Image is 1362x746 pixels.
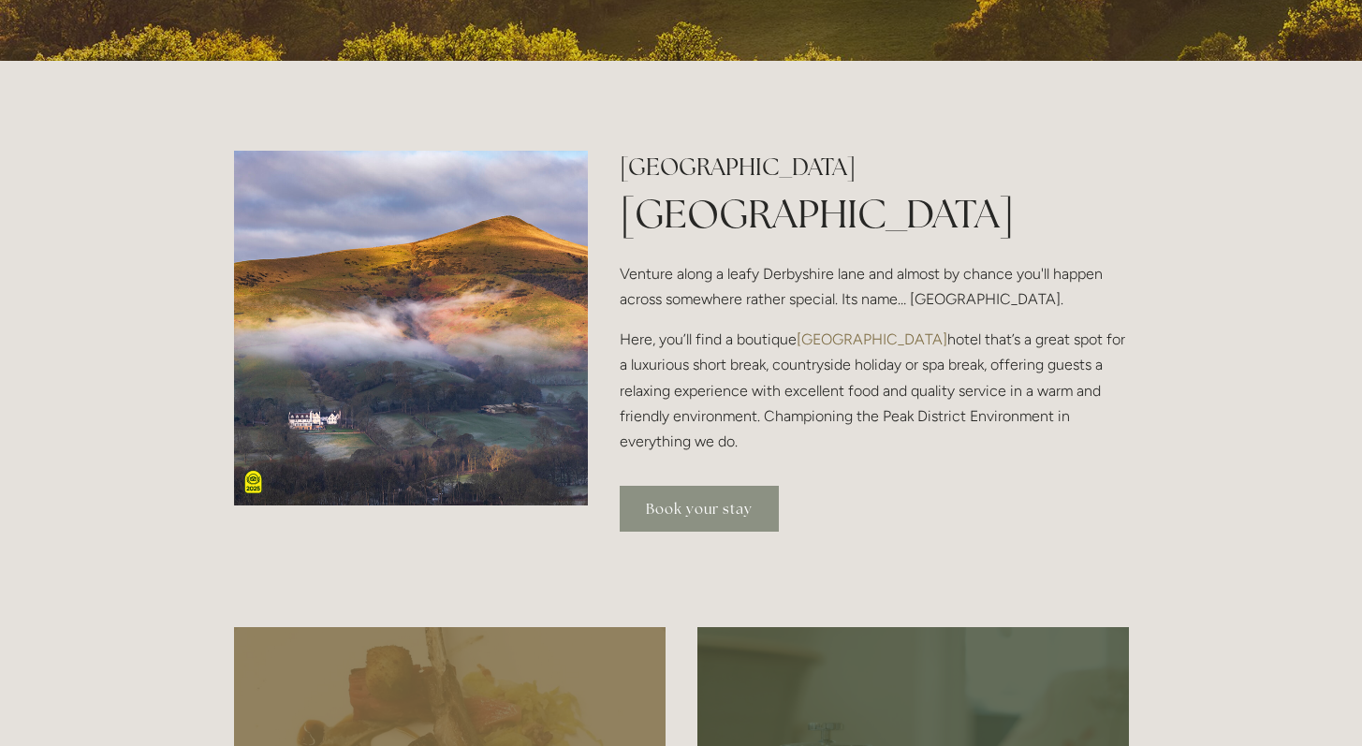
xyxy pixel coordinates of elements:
p: Venture along a leafy Derbyshire lane and almost by chance you'll happen across somewhere rather ... [620,261,1128,312]
h2: [GEOGRAPHIC_DATA] [620,151,1128,183]
a: [GEOGRAPHIC_DATA] [797,330,947,348]
h1: [GEOGRAPHIC_DATA] [620,186,1128,241]
a: Book your stay [620,486,779,532]
p: Here, you’ll find a boutique hotel that’s a great spot for a luxurious short break, countryside h... [620,327,1128,454]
